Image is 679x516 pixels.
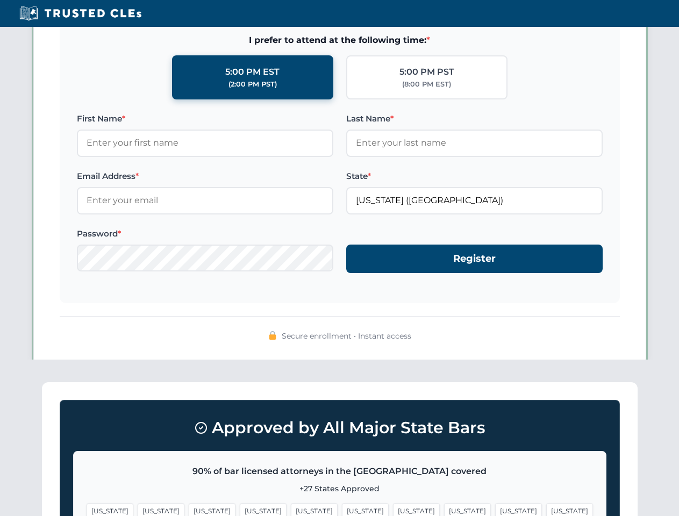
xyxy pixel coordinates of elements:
[225,65,280,79] div: 5:00 PM EST
[268,331,277,340] img: 🔒
[346,245,603,273] button: Register
[16,5,145,21] img: Trusted CLEs
[77,187,333,214] input: Enter your email
[228,79,277,90] div: (2:00 PM PST)
[77,130,333,156] input: Enter your first name
[77,227,333,240] label: Password
[87,464,593,478] p: 90% of bar licensed attorneys in the [GEOGRAPHIC_DATA] covered
[77,33,603,47] span: I prefer to attend at the following time:
[402,79,451,90] div: (8:00 PM EST)
[346,187,603,214] input: Florida (FL)
[77,170,333,183] label: Email Address
[346,130,603,156] input: Enter your last name
[346,170,603,183] label: State
[73,413,606,442] h3: Approved by All Major State Bars
[282,330,411,342] span: Secure enrollment • Instant access
[77,112,333,125] label: First Name
[87,483,593,494] p: +27 States Approved
[399,65,454,79] div: 5:00 PM PST
[346,112,603,125] label: Last Name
